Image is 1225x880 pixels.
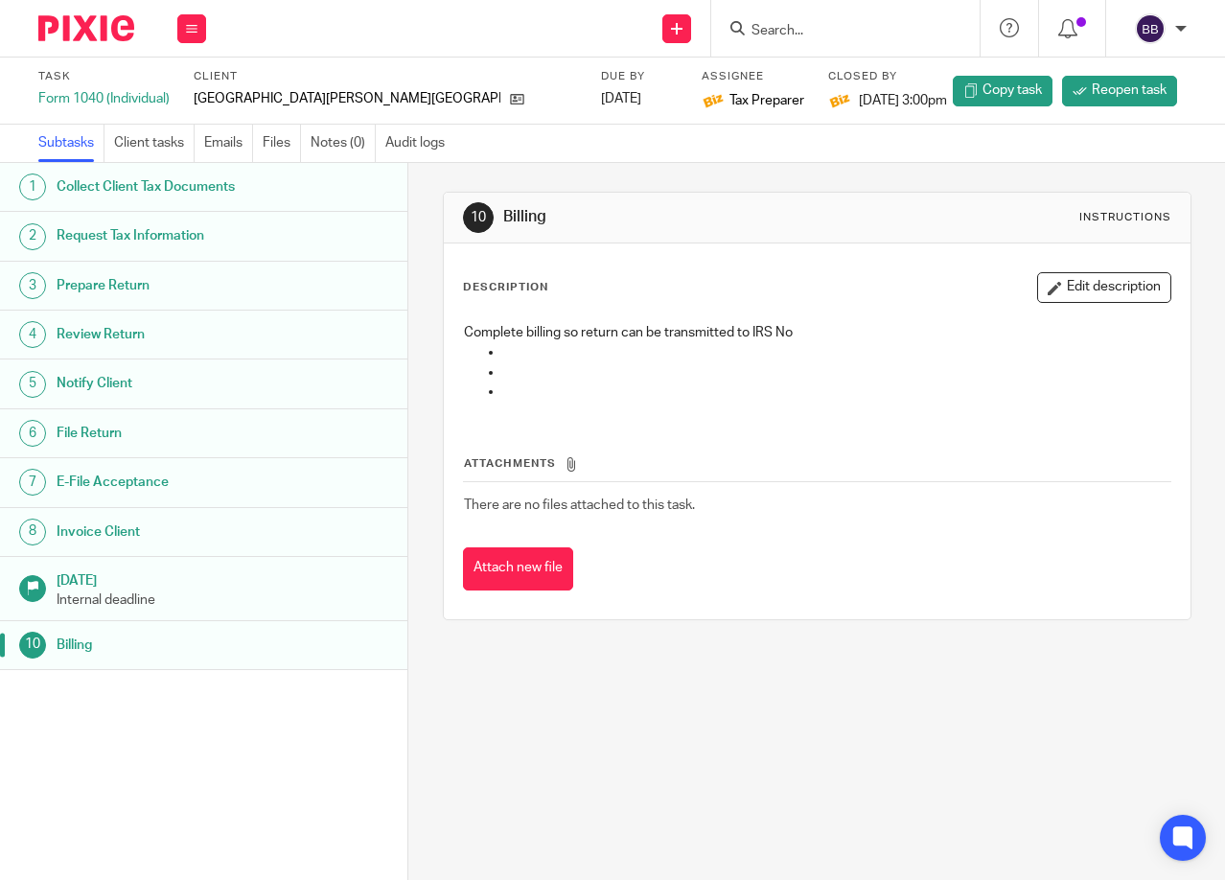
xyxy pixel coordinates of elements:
[601,89,678,108] div: [DATE]
[19,223,46,250] div: 2
[38,69,170,84] label: Task
[464,498,695,512] span: There are no files attached to this task.
[57,518,278,546] h1: Invoice Client
[464,458,556,469] span: Attachments
[982,81,1042,100] span: Copy task
[702,89,725,112] img: siteIcon.png
[601,69,678,84] label: Due by
[702,69,804,84] label: Assignee
[859,94,947,107] span: [DATE] 3:00pm
[19,519,46,545] div: 8
[729,91,804,110] span: Tax Preparer
[57,221,278,250] h1: Request Tax Information
[57,320,278,349] h1: Review Return
[57,631,278,660] h1: Billing
[1037,272,1171,303] button: Edit description
[750,23,922,40] input: Search
[114,125,195,162] a: Client tasks
[57,173,278,201] h1: Collect Client Tax Documents
[204,125,253,162] a: Emails
[57,567,388,591] h1: [DATE]
[463,547,573,591] button: Attach new file
[1092,81,1167,100] span: Reopen task
[385,125,454,162] a: Audit logs
[19,632,46,659] div: 10
[38,89,170,108] div: Form 1040 (Individual)
[19,371,46,398] div: 5
[194,89,500,108] p: [GEOGRAPHIC_DATA][PERSON_NAME][GEOGRAPHIC_DATA]
[828,89,851,112] img: siteIcon.png
[1062,76,1177,106] a: Reopen task
[57,419,278,448] h1: File Return
[828,69,947,84] label: Closed by
[57,369,278,398] h1: Notify Client
[57,468,278,497] h1: E-File Acceptance
[503,207,858,227] h1: Billing
[463,280,548,295] p: Description
[1079,210,1171,225] div: Instructions
[194,69,577,84] label: Client
[19,321,46,348] div: 4
[953,76,1052,106] a: Copy task
[464,323,1170,342] p: Complete billing so return can be transmitted to IRS No
[38,15,134,41] img: Pixie
[57,591,388,610] p: Internal deadline
[311,125,376,162] a: Notes (0)
[1135,13,1166,44] img: svg%3E
[19,272,46,299] div: 3
[57,271,278,300] h1: Prepare Return
[463,202,494,233] div: 10
[263,125,301,162] a: Files
[19,174,46,200] div: 1
[19,420,46,447] div: 6
[19,469,46,496] div: 7
[38,125,104,162] a: Subtasks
